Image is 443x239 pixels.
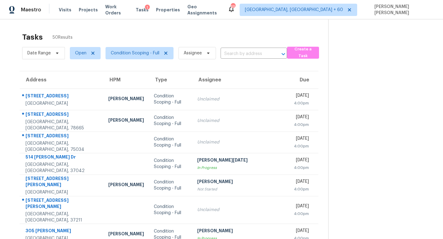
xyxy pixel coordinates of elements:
div: [GEOGRAPHIC_DATA], [GEOGRAPHIC_DATA], 78665 [26,119,98,131]
div: 4:00pm [294,186,309,192]
span: Create a Task [290,46,316,60]
div: Unclaimed [197,96,284,102]
div: Unclaimed [197,139,284,145]
div: [GEOGRAPHIC_DATA] [26,189,98,195]
th: Address [20,71,103,88]
div: [PERSON_NAME] [197,228,284,235]
span: Tasks [136,8,149,12]
div: [PERSON_NAME] [108,182,144,189]
div: [DATE] [294,135,309,143]
th: Type [149,71,193,88]
th: Assignee [192,71,289,88]
div: In Progress [197,165,284,171]
div: Unclaimed [197,207,284,213]
button: Create a Task [287,47,319,59]
div: [DATE] [294,92,309,100]
input: Search by address [221,49,270,59]
div: [GEOGRAPHIC_DATA], [GEOGRAPHIC_DATA], 75034 [26,140,98,153]
span: Assignee [184,50,202,56]
h2: Tasks [22,34,43,40]
div: [DATE] [294,203,309,211]
div: 4:00pm [294,143,309,149]
span: 50 Results [53,34,73,41]
div: Condition Scoping - Full [154,136,188,148]
div: Not Started [197,186,284,192]
div: [DATE] [294,114,309,122]
div: 650 [231,4,235,10]
th: Due [289,71,318,88]
span: Properties [156,7,180,13]
span: Condition Scoping - Full [111,50,159,56]
div: 514 [PERSON_NAME] Dr [26,154,98,162]
span: [GEOGRAPHIC_DATA], [GEOGRAPHIC_DATA] + 60 [245,7,343,13]
div: [PERSON_NAME] [108,96,144,103]
div: [STREET_ADDRESS] [26,93,98,100]
div: [PERSON_NAME][DATE] [197,157,284,165]
div: 4:00pm [294,211,309,217]
span: Visits [59,7,71,13]
div: Condition Scoping - Full [154,179,188,191]
div: [PERSON_NAME] [108,117,144,125]
div: [DATE] [294,178,309,186]
span: Geo Assignments [187,4,220,16]
div: Unclaimed [197,118,284,124]
button: Open [279,50,288,58]
div: [DATE] [294,228,309,235]
div: [PERSON_NAME] [197,178,284,186]
div: Condition Scoping - Full [154,204,188,216]
div: [STREET_ADDRESS][PERSON_NAME] [26,175,98,189]
div: [PERSON_NAME] [108,231,144,238]
span: Work Orders [105,4,128,16]
span: Open [75,50,86,56]
div: [STREET_ADDRESS][PERSON_NAME] [26,197,98,211]
span: Date Range [27,50,51,56]
div: Condition Scoping - Full [154,158,188,170]
div: 4:00pm [294,122,309,128]
div: 1 [145,5,150,11]
div: 305 [PERSON_NAME] [26,228,98,235]
div: [GEOGRAPHIC_DATA] [26,100,98,107]
span: [PERSON_NAME] [PERSON_NAME] [372,4,434,16]
div: Condition Scoping - Full [154,93,188,105]
div: [DATE] [294,157,309,165]
div: 4:00pm [294,100,309,106]
th: HPM [103,71,149,88]
span: Maestro [21,7,41,13]
div: [STREET_ADDRESS] [26,111,98,119]
div: Condition Scoping - Full [154,115,188,127]
span: Projects [79,7,98,13]
div: [GEOGRAPHIC_DATA], [GEOGRAPHIC_DATA], 37042 [26,162,98,174]
div: [STREET_ADDRESS] [26,133,98,140]
div: 4:00pm [294,165,309,171]
div: [GEOGRAPHIC_DATA], [GEOGRAPHIC_DATA], 37211 [26,211,98,223]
